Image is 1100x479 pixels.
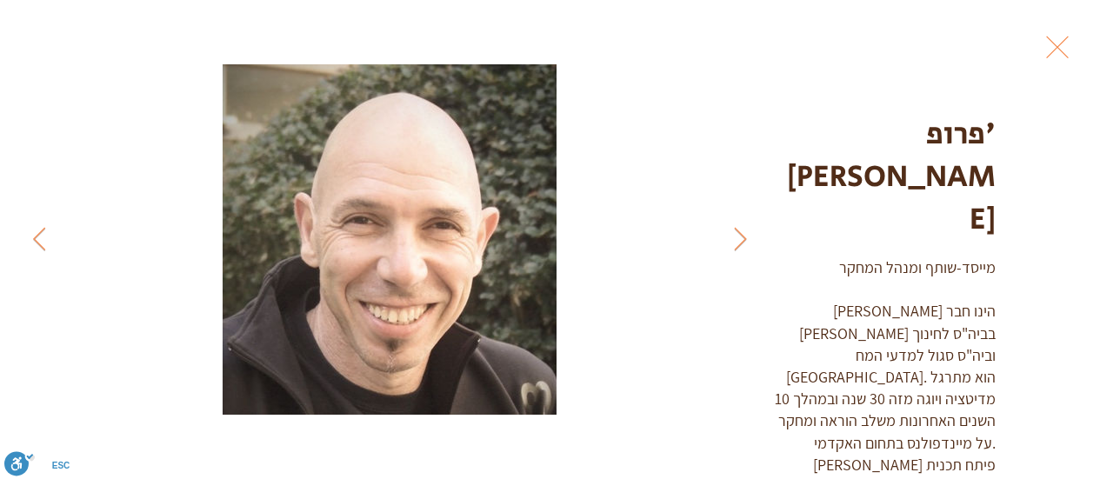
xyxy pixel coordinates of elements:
[1041,26,1074,64] button: Exit expand mode
[718,218,762,262] button: Previous Item
[17,218,61,262] button: Next Item
[774,113,997,241] h1: פרופ' [PERSON_NAME]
